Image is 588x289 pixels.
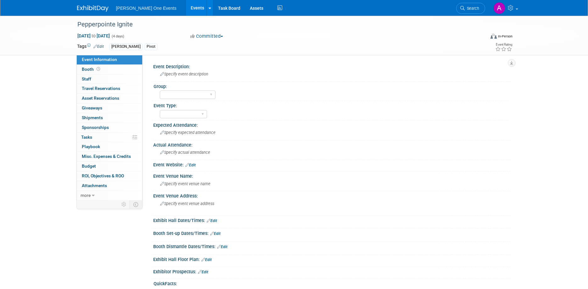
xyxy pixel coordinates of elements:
[81,193,91,198] span: more
[207,219,217,223] a: Edit
[82,105,102,110] span: Giveaways
[77,113,142,123] a: Shipments
[77,94,142,103] a: Asset Reservations
[153,255,511,263] div: Exhibit Hall Floor Plan:
[493,2,505,14] img: Amanda Bartschi
[185,163,196,167] a: Edit
[93,44,104,49] a: Edit
[82,183,107,188] span: Attachments
[82,125,109,130] span: Sponsorships
[77,162,142,171] a: Budget
[153,191,511,199] div: Event Venue Address:
[160,181,210,186] span: Specify event venue name
[75,19,476,30] div: Pepperpointe Ignite
[82,76,91,81] span: Staff
[77,123,142,132] a: Sponsorships
[82,115,103,120] span: Shipments
[160,72,208,76] span: Specify event description
[77,171,142,181] a: ROI, Objectives & ROO
[129,200,142,208] td: Toggle Event Tabs
[456,3,485,14] a: Search
[77,142,142,152] a: Playbook
[153,120,511,128] div: Expected Attendance:
[498,34,512,39] div: In-Person
[153,242,511,250] div: Booth Dismantle Dates/Times:
[81,135,92,140] span: Tasks
[82,144,100,149] span: Playbook
[77,33,110,39] span: [DATE] [DATE]
[448,33,513,42] div: Event Format
[201,258,212,262] a: Edit
[153,62,511,70] div: Event Description:
[495,43,512,46] div: Event Rating
[82,164,96,169] span: Budget
[77,181,142,191] a: Attachments
[465,6,479,11] span: Search
[154,82,508,90] div: Group:
[109,43,143,50] div: [PERSON_NAME]
[145,43,157,50] div: Pivot
[82,67,101,72] span: Booth
[153,160,511,168] div: Event Website:
[160,130,216,135] span: Specify expected attendance
[77,75,142,84] a: Staff
[77,84,142,93] a: Travel Reservations
[153,267,511,275] div: Exhibitor Prospectus:
[82,57,117,62] span: Event Information
[490,34,497,39] img: Format-Inperson.png
[154,101,508,109] div: Event Type:
[77,65,142,74] a: Booth
[77,152,142,161] a: Misc. Expenses & Credits
[160,150,210,155] span: Specify actual attendance
[82,86,120,91] span: Travel Reservations
[153,140,511,148] div: Actual Attendance:
[119,200,130,208] td: Personalize Event Tab Strip
[82,96,119,101] span: Asset Reservations
[77,43,104,50] td: Tags
[77,55,142,64] a: Event Information
[82,154,131,159] span: Misc. Expenses & Credits
[77,103,142,113] a: Giveaways
[154,279,508,287] div: QuickFacts:
[111,34,124,38] span: (4 days)
[188,33,226,40] button: Committed
[217,245,227,249] a: Edit
[91,33,97,38] span: to
[153,216,511,224] div: Exhibit Hall Dates/Times:
[210,231,221,236] a: Edit
[82,173,124,178] span: ROI, Objectives & ROO
[116,6,176,11] span: [PERSON_NAME] One Events
[77,133,142,142] a: Tasks
[153,229,511,237] div: Booth Set-up Dates/Times:
[95,67,101,71] span: Booth not reserved yet
[160,201,214,206] span: Specify event venue address
[153,171,511,179] div: Event Venue Name:
[77,191,142,200] a: more
[198,270,208,274] a: Edit
[77,5,109,12] img: ExhibitDay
